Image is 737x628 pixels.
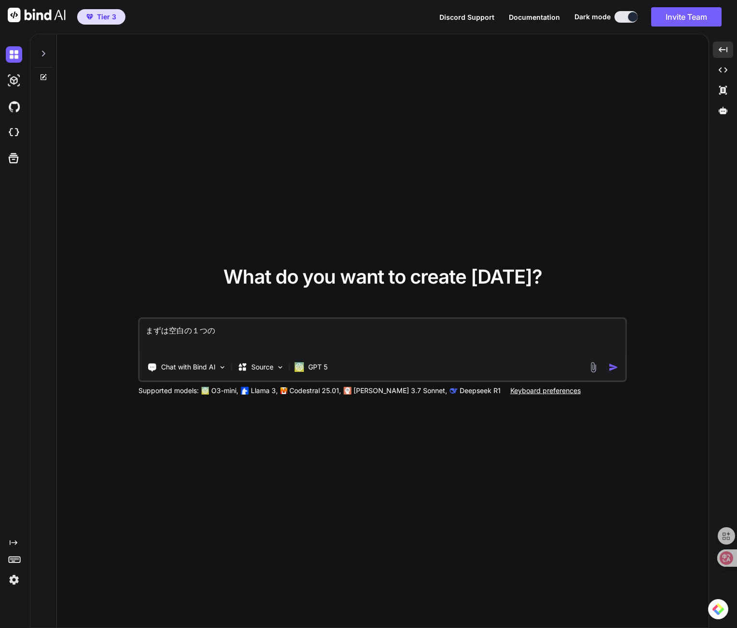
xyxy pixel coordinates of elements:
[161,362,216,372] p: Chat with Bind AI
[241,387,249,395] img: Llama2
[509,12,560,22] button: Documentation
[6,124,22,141] img: cloudideIcon
[138,386,199,396] p: Supported models:
[289,386,341,396] p: Codestral 25.01,
[202,387,209,395] img: GPT-4
[77,9,125,25] button: premiumTier 3
[509,13,560,21] span: Documentation
[6,572,22,588] img: settings
[211,386,238,396] p: O3-mini,
[251,362,273,372] p: Source
[140,319,626,355] textarea: まずは空白の１つの
[450,387,458,395] img: claude
[8,8,66,22] img: Bind AI
[588,362,599,373] img: attachment
[276,363,285,371] img: Pick Models
[651,7,722,27] button: Invite Team
[439,12,494,22] button: Discord Support
[6,46,22,63] img: darkChat
[97,12,116,22] span: Tier 3
[86,14,93,20] img: premium
[6,72,22,89] img: darkAi-studio
[223,265,542,288] span: What do you want to create [DATE]?
[510,386,581,396] p: Keyboard preferences
[439,13,494,21] span: Discord Support
[218,363,227,371] img: Pick Tools
[609,362,619,372] img: icon
[281,387,287,394] img: Mistral-AI
[251,386,278,396] p: Llama 3,
[574,12,611,22] span: Dark mode
[308,362,328,372] p: GPT 5
[344,387,352,395] img: claude
[354,386,447,396] p: [PERSON_NAME] 3.7 Sonnet,
[6,98,22,115] img: githubDark
[460,386,501,396] p: Deepseek R1
[295,362,304,372] img: GPT 5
